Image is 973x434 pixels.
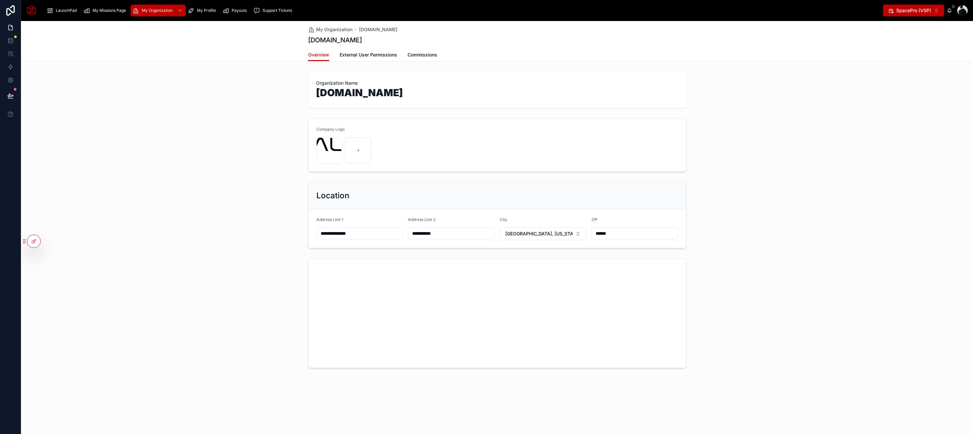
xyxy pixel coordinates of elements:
[316,88,678,100] h1: [DOMAIN_NAME]
[408,49,437,62] a: Commissions
[316,127,345,132] span: Company Logo
[308,52,329,58] span: Overview
[591,217,598,222] span: ZIP
[221,5,251,16] a: Payouts
[42,3,883,18] div: scrollable content
[131,5,186,16] a: My Organization
[359,26,397,33] a: [DOMAIN_NAME]
[308,49,329,61] a: Overview
[308,26,352,33] a: My Organization
[251,5,297,16] a: Support Tickets
[93,8,126,13] span: My Missions Page
[197,8,216,13] span: My Profile
[26,5,37,16] img: App logo
[408,52,437,58] span: Commissions
[896,7,931,14] span: SpacePro (VSP)
[263,8,292,13] span: Support Tickets
[883,5,944,16] button: Select Button
[505,230,573,237] span: [GEOGRAPHIC_DATA], [US_STATE]
[316,217,343,222] span: Address Line 1
[500,228,586,240] button: Select Button
[408,217,435,222] span: Address Line 2
[340,52,397,58] span: External User Permissions
[316,26,352,33] span: My Organization
[56,8,77,13] span: LaunchPad
[186,5,221,16] a: My Profile
[340,49,397,62] a: External User Permissions
[232,8,247,13] span: Payouts
[316,80,678,86] span: Organization Name
[316,190,349,201] h2: Location
[500,217,507,222] span: City
[142,8,173,13] span: My Organization
[308,35,362,45] h1: [DOMAIN_NAME]
[45,5,81,16] a: LaunchPad
[81,5,131,16] a: My Missions Page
